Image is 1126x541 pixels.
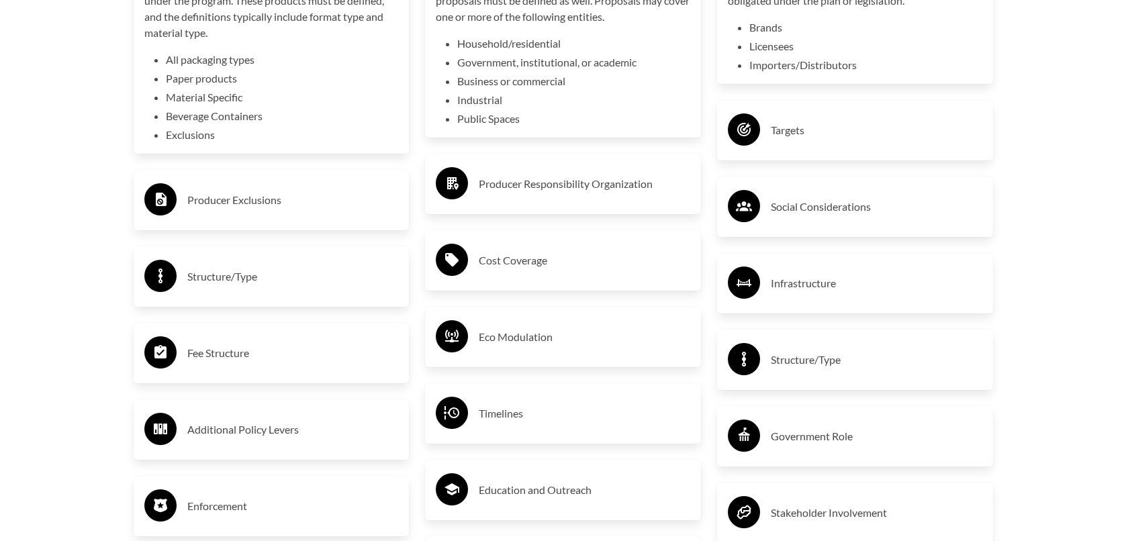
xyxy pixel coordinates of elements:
h3: Timelines [479,403,690,424]
h3: Producer Exclusions [187,189,399,211]
li: Public Spaces [457,111,690,127]
h3: Enforcement [187,495,399,517]
h3: Producer Responsibility Organization [479,173,690,195]
h3: Government Role [771,426,982,447]
li: Importers/Distributors [749,57,982,73]
h3: Structure/Type [771,349,982,371]
li: Industrial [457,92,690,108]
li: All packaging types [166,52,399,68]
h3: Social Considerations [771,196,982,217]
li: Material Specific [166,89,399,105]
h3: Cost Coverage [479,250,690,271]
li: Beverage Containers [166,108,399,124]
li: Brands [749,19,982,36]
li: Paper products [166,70,399,87]
h3: Additional Policy Levers [187,419,399,440]
li: Licensees [749,38,982,54]
h3: Fee Structure [187,342,399,364]
h3: Education and Outreach [479,479,690,501]
h3: Eco Modulation [479,326,690,348]
h3: Stakeholder Involvement [771,502,982,524]
li: Government, institutional, or academic [457,54,690,70]
li: Exclusions [166,127,399,143]
li: Business or commercial [457,73,690,89]
li: Household/residential [457,36,690,52]
h3: Targets [771,119,982,141]
h3: Structure/Type [187,266,399,287]
h3: Infrastructure [771,273,982,294]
